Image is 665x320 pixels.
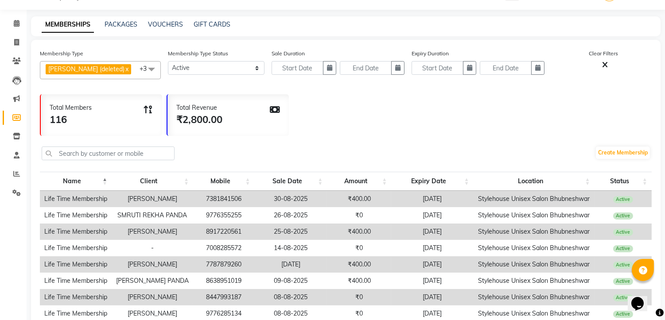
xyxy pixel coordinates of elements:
td: [DATE] [255,256,327,273]
div: Total Revenue [176,103,222,112]
td: 09-08-2025 [255,273,327,289]
td: ₹0 [327,207,391,224]
input: Start Date [272,61,323,75]
input: End Date [340,61,392,75]
span: Active [613,311,633,318]
td: [DATE] [391,224,473,240]
th: Sale Date: activate to sort column ascending [255,172,327,191]
td: 8447993187 [193,289,255,305]
td: Life Time Membership [40,256,112,273]
td: - [112,240,193,256]
th: Client: activate to sort column ascending [112,172,193,191]
td: [DATE] [391,191,473,207]
td: 30-08-2025 [255,191,327,207]
td: ₹0 [327,240,391,256]
td: 14-08-2025 [255,240,327,256]
td: 26-08-2025 [255,207,327,224]
td: [PERSON_NAME] [112,289,193,305]
td: 7787879260 [193,256,255,273]
a: x [124,65,128,73]
a: GIFT CARDS [194,20,230,28]
input: Search by customer or mobile [42,147,175,160]
td: [PERSON_NAME] [112,256,193,273]
td: [DATE] [391,240,473,256]
label: Membership Type [40,50,83,58]
td: Stylehouse Unisex Salon Bhubneshwar [474,224,595,240]
iframe: chat widget [628,285,656,311]
div: 116 [50,112,92,127]
span: Active [613,229,633,236]
td: Life Time Membership [40,191,112,207]
td: 9776355255 [193,207,255,224]
td: [PERSON_NAME] PANDA [112,273,193,289]
span: Active [613,212,633,220]
span: Active [613,278,633,285]
td: Life Time Membership [40,289,112,305]
label: Membership Type Status [168,50,228,58]
input: End Date [480,61,532,75]
td: ₹400.00 [327,256,391,273]
span: Active [613,262,633,269]
td: Life Time Membership [40,224,112,240]
div: ₹2,800.00 [176,112,222,127]
input: Start Date [412,61,463,75]
td: Stylehouse Unisex Salon Bhubneshwar [474,273,595,289]
td: 7008285572 [193,240,255,256]
td: [PERSON_NAME] [112,224,193,240]
td: Life Time Membership [40,240,112,256]
td: ₹400.00 [327,191,391,207]
td: ₹0 [327,289,391,305]
td: SMRUTI REKHA PANDA [112,207,193,224]
div: Total Members [50,103,92,112]
th: Amount: activate to sort column ascending [327,172,391,191]
td: Life Time Membership [40,207,112,224]
span: Active [613,294,633,301]
td: Stylehouse Unisex Salon Bhubneshwar [474,207,595,224]
td: Life Time Membership [40,273,112,289]
td: 7381841506 [193,191,255,207]
th: Status: activate to sort column ascending [595,172,652,191]
span: Active [613,196,633,203]
th: Expiry Date: activate to sort column ascending [391,172,473,191]
td: Stylehouse Unisex Salon Bhubneshwar [474,256,595,273]
td: [DATE] [391,256,473,273]
td: Stylehouse Unisex Salon Bhubneshwar [474,240,595,256]
a: Create Membership [596,147,650,159]
td: ₹400.00 [327,273,391,289]
td: 08-08-2025 [255,289,327,305]
th: Location: activate to sort column ascending [474,172,595,191]
td: Stylehouse Unisex Salon Bhubneshwar [474,289,595,305]
label: Sale Duration [272,50,305,58]
a: PACKAGES [105,20,137,28]
td: 8917220561 [193,224,255,240]
span: [PERSON_NAME] (deleted) [48,65,124,73]
td: 8638951019 [193,273,255,289]
th: Name: activate to sort column descending [40,172,112,191]
td: 25-08-2025 [255,224,327,240]
td: [PERSON_NAME] [112,191,193,207]
span: +3 [140,65,153,73]
a: MEMBERSHIPS [42,17,94,33]
td: [DATE] [391,289,473,305]
td: [DATE] [391,207,473,224]
a: VOUCHERS [148,20,183,28]
th: Mobile: activate to sort column ascending [193,172,255,191]
label: Clear Filters [589,50,618,58]
td: [DATE] [391,273,473,289]
span: Active [613,245,633,252]
label: Expiry Duration [412,50,449,58]
td: Stylehouse Unisex Salon Bhubneshwar [474,191,595,207]
td: ₹400.00 [327,224,391,240]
